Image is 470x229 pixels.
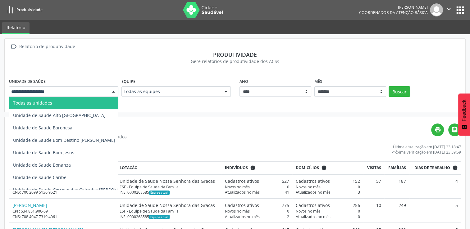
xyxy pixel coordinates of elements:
td: 249 [384,199,409,223]
span: Cadastros ativos [296,178,330,184]
span: Cadastros ativos [296,202,330,209]
td: 57 [363,174,384,199]
div: 527 [225,178,289,184]
span: Unidade de Saude Caribe [13,174,66,180]
div: 775 [225,202,289,209]
i:  [451,126,458,133]
span: Domicílios [296,165,319,171]
i: Dias em que o(a) ACS fez pelo menos uma visita, ou ficha de cadastro individual ou cadastro domic... [452,165,458,171]
img: img [430,3,443,16]
span: Produtividade [16,7,43,12]
label: Mês [314,77,322,86]
div: INE: 0000268585 [120,214,218,219]
div: ESF - Equipe de Saude da Familia [120,209,218,214]
span: Cadastros ativos [225,202,259,209]
td: 4 [409,174,461,199]
span: Atualizados no mês [296,190,331,195]
span: Dias de trabalho [414,165,450,171]
span: Todas as equipes [124,88,218,95]
a:  [448,123,461,136]
div: 152 [296,178,360,184]
a: print [431,123,444,136]
span: Unidade de Saude Bom Jesus [13,150,74,155]
div: Relatório de produtividade [18,42,76,51]
span: Coordenador da Atenção Básica [359,10,428,15]
div: 0 [296,214,360,219]
span: Atualizados no mês [296,214,331,219]
span: Esta é a equipe atual deste Agente [149,215,169,219]
button: Feedback - Mostrar pesquisa [458,93,470,136]
div: Produtividade [9,51,461,58]
td: 5 [409,199,461,223]
span: Unidade de Saude Alto [GEOGRAPHIC_DATA] [13,112,106,118]
th: Lotação [116,162,221,174]
a: Produtividade [4,5,43,15]
span: Unidade de Saude Bonanza [13,162,71,168]
div: CPF: 534.851.906-59 [12,209,113,214]
span: Indivíduos [225,165,248,171]
span: Atualizados no mês [225,214,260,219]
div: 3 [296,190,360,195]
th: Famílias [384,162,409,174]
div: Unidade de Saude Nossa Senhora das Gracas [120,178,218,184]
div: 2 [225,214,289,219]
button:  [443,3,455,16]
div: Próxima verificação em [DATE] 23:59:59 [391,150,461,155]
div: CNS: 708 4047 7319 4061 [12,214,113,219]
a: [PERSON_NAME] [12,202,47,208]
span: Unidade de Saude Bom Destino [PERSON_NAME] [13,137,115,143]
td: 187 [384,174,409,199]
span: Novos no mês [296,209,321,214]
div: 0 [225,209,289,214]
div: CNS: 700 2099 5136 9521 [12,190,113,195]
div: ESF - Equipe de Saude da Familia [120,184,218,190]
span: Feedback [461,100,467,121]
i:  [445,6,452,12]
span: Esta é a equipe atual deste Agente [149,191,169,195]
div: 256 [296,202,360,209]
h4: Relatório de produtividade [9,123,431,131]
div: INE: 0000268585 [120,190,218,195]
div: Somente agentes ativos no mês selecionado são listados [9,133,431,140]
span: Todas as unidades [13,100,52,106]
button: apps [455,5,466,16]
span: Novos no mês [225,184,250,190]
a: Relatório [2,22,30,34]
div: 0 [296,209,360,214]
span: Unidade de Saude Baronesa [13,125,72,131]
label: Unidade de saúde [9,77,46,86]
label: Equipe [121,77,135,86]
i: <div class="text-left"> <div> <strong>Cadastros ativos:</strong> Cadastros que estão vinculados a... [250,165,256,171]
span: Cadastros ativos [225,178,259,184]
span: Atualizados no mês [225,190,260,195]
span: Novos no mês [225,209,250,214]
div: Última atualização em [DATE] 23:18:47 [391,144,461,150]
div: [PERSON_NAME] [359,5,428,10]
i: print [434,126,441,133]
i:  [9,42,18,51]
button: Buscar [389,86,410,97]
div: 41 [225,190,289,195]
div: Unidade de Saude Nossa Senhora das Gracas [120,202,218,209]
div: Gere relatórios de produtividade dos ACSs [9,58,461,65]
label: Ano [240,77,248,86]
a:  Relatório de produtividade [9,42,76,51]
td: 10 [363,199,384,223]
div: 0 [225,184,289,190]
span: Unidade de Saude Corrego das Calcadas [PERSON_NAME] [13,187,134,193]
th: Visitas [363,162,384,174]
i: <div class="text-left"> <div> <strong>Cadastros ativos:</strong> Cadastros que estão vinculados a... [321,165,327,171]
span: Novos no mês [296,184,321,190]
div: 0 [296,184,360,190]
